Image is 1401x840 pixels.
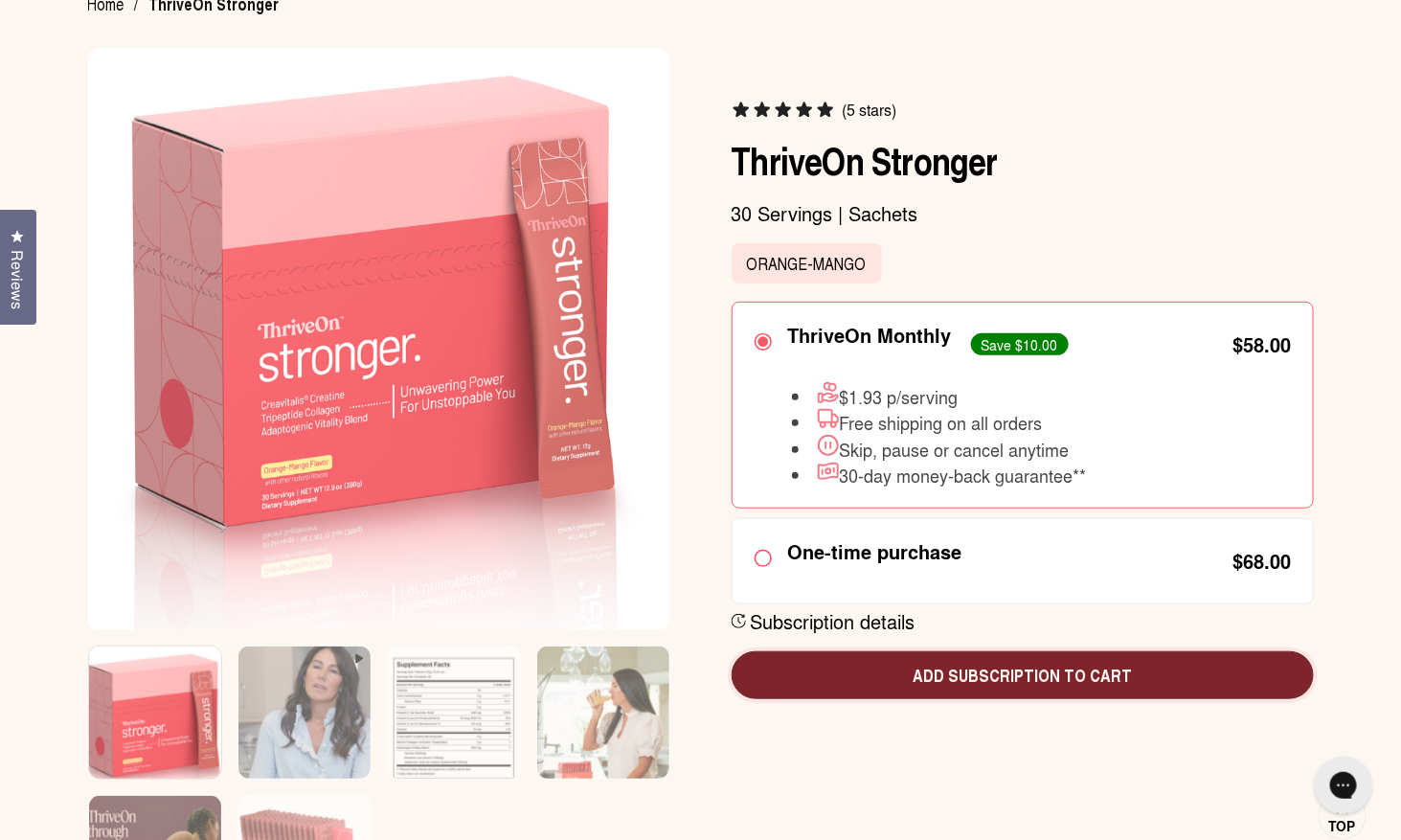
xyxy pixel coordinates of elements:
p: 30 Servings | Sachets [732,201,1314,226]
div: Subscription details [751,609,915,634]
img: Box of ThriveOn Stronger supplement with a pink design on a white background [89,647,221,806]
img: Box of ThriveOn Stronger supplement with a pink design on a white background [88,48,670,630]
div: ThriveOn Monthly [788,324,952,347]
div: $58.00 [1233,335,1292,354]
span: Reviews [5,250,30,309]
iframe: Gorgias live chat messenger [1305,750,1382,821]
li: Free shipping on all orders [792,407,1087,434]
label: Orange-Mango [732,243,882,284]
span: Top [1329,818,1356,835]
span: (5 stars) [843,101,897,120]
h1: ThriveOn Stronger [732,137,1314,183]
li: $1.93 p/serving [792,381,1087,408]
div: Save $10.00 [971,333,1069,354]
span: Add subscription to cart [747,663,1299,688]
button: Add subscription to cart [732,651,1314,699]
div: $68.00 [1233,552,1292,571]
li: Skip, pause or cancel anytime [792,434,1087,461]
div: One-time purchase [788,540,962,563]
li: 30-day money-back guarantee** [792,460,1087,487]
